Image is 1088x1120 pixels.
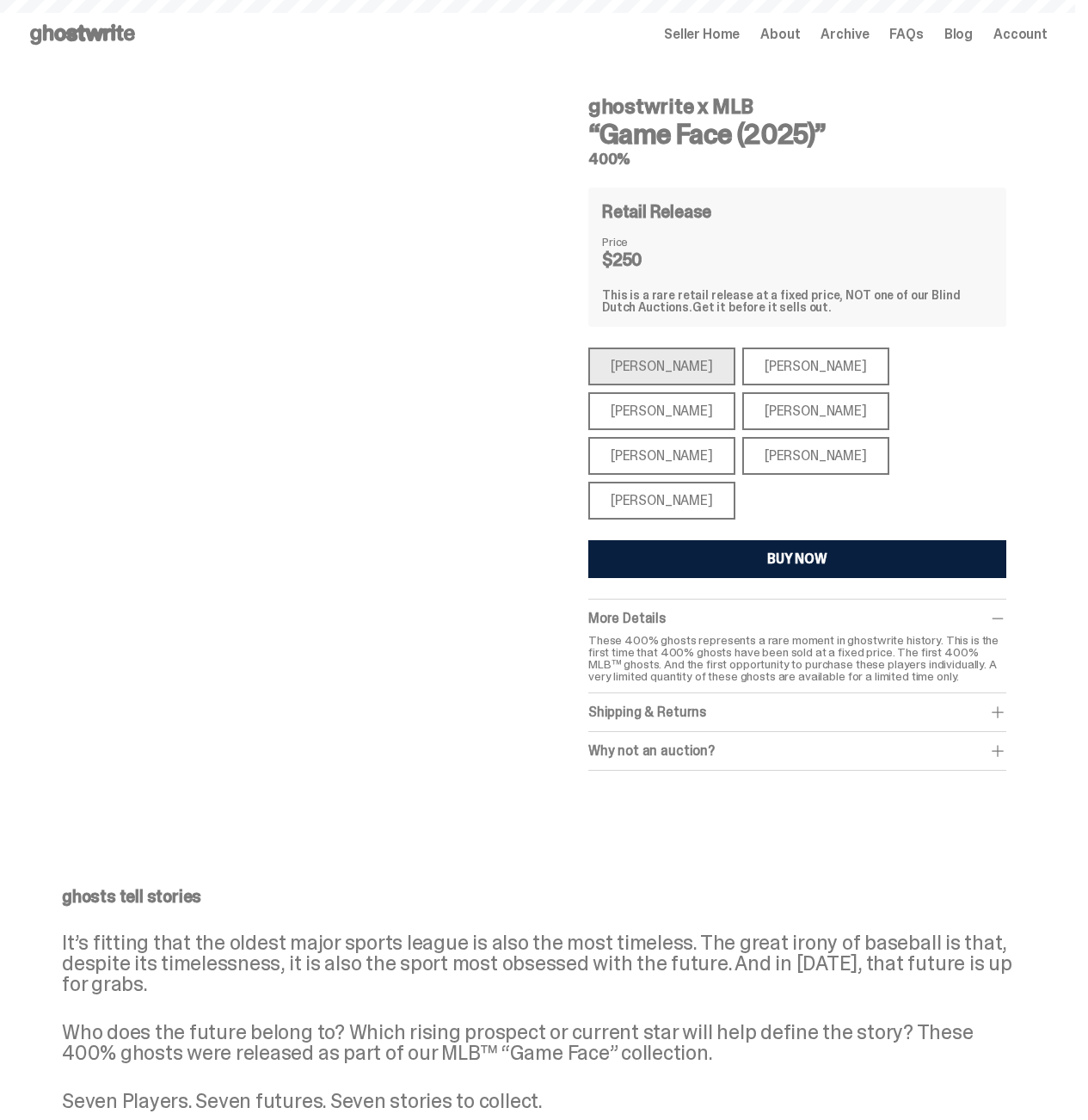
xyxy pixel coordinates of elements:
h5: 400% [588,151,1006,167]
a: About [760,28,800,41]
div: This is a rare retail release at a fixed price, NOT one of our Blind Dutch Auctions. [602,289,993,313]
button: BUY NOW [588,540,1006,578]
div: [PERSON_NAME] [742,392,889,430]
span: Get it before it sells out. [692,299,832,315]
a: Archive [821,28,869,41]
p: It’s fitting that the oldest major sports league is also the most timeless. The great irony of ba... [62,932,1013,994]
a: Blog [944,28,973,41]
a: Seller Home [664,28,740,41]
p: ghosts tell stories [62,888,1013,905]
h4: Retail Release [602,203,711,220]
div: [PERSON_NAME] [588,437,735,475]
div: [PERSON_NAME] [588,392,735,430]
div: Shipping & Returns [588,704,1006,721]
div: Why not an auction? [588,742,1006,760]
p: These 400% ghosts represents a rare moment in ghostwrite history. This is the first time that 400... [588,634,1006,682]
p: Who does the future belong to? Which rising prospect or current star will help define the story? ... [62,1022,1013,1063]
div: [PERSON_NAME] [588,348,735,385]
div: [PERSON_NAME] [742,437,889,475]
h4: ghostwrite x MLB [588,96,1006,117]
div: BUY NOW [767,552,827,566]
span: More Details [588,609,666,627]
a: Account [993,28,1048,41]
dt: Price [602,236,688,248]
p: Seven Players. Seven futures. Seven stories to collect. [62,1091,1013,1111]
div: [PERSON_NAME] [588,482,735,520]
dd: $250 [602,251,688,268]
div: [PERSON_NAME] [742,348,889,385]
h3: “Game Face (2025)” [588,120,1006,148]
a: FAQs [889,28,923,41]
